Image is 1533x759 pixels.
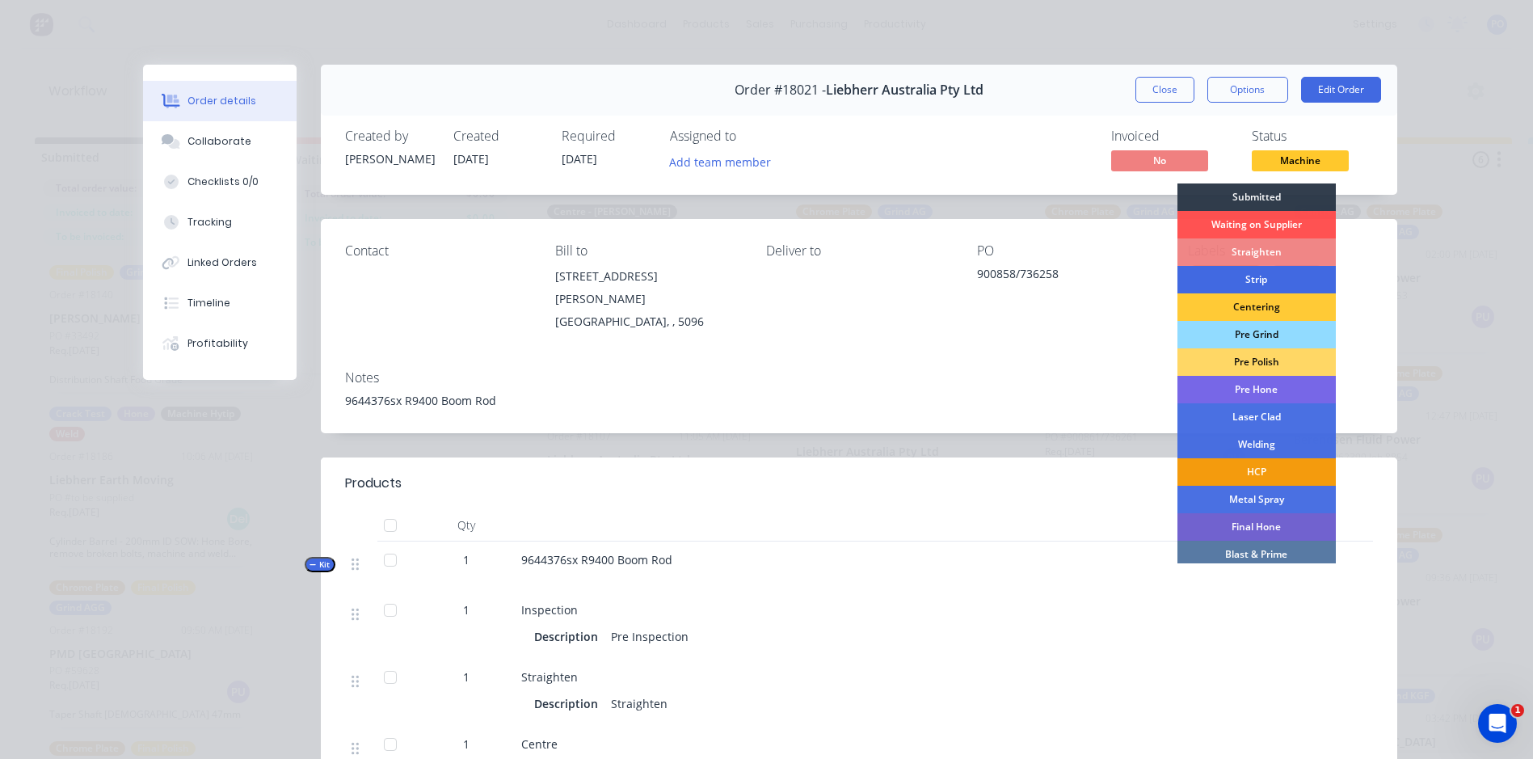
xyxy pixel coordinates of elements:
div: Welding [1177,431,1336,458]
div: 9644376sx R9400 Boom Rod [345,392,1373,409]
div: Deliver to [766,243,951,259]
button: Timeline [143,283,297,323]
span: Liebherr Australia Pty Ltd [826,82,983,98]
span: Straighten [521,669,578,685]
div: [STREET_ADDRESS][PERSON_NAME][GEOGRAPHIC_DATA], , 5096 [555,265,740,333]
div: Required [562,129,651,144]
button: Edit Order [1301,77,1381,103]
button: Checklists 0/0 [143,162,297,202]
div: Invoiced [1111,129,1232,144]
button: Kit [305,557,335,572]
button: Collaborate [143,121,297,162]
button: Linked Orders [143,242,297,283]
div: Created by [345,129,434,144]
span: Kit [310,559,331,571]
span: 1 [463,551,470,568]
div: [STREET_ADDRESS][PERSON_NAME] [555,265,740,310]
span: Centre [521,736,558,752]
span: 1 [1511,704,1524,717]
span: 9644376sx R9400 Boom Rod [521,552,672,567]
div: Products [345,474,402,493]
div: Blast & Prime [1177,541,1336,568]
div: Tracking [187,215,232,230]
button: Order details [143,81,297,121]
div: 900858/736258 [977,265,1162,288]
button: Add team member [670,150,780,172]
div: Strip [1177,266,1336,293]
div: Centering [1177,293,1336,321]
div: Submitted [1177,183,1336,211]
div: Created [453,129,542,144]
button: Options [1207,77,1288,103]
div: [PERSON_NAME] [345,150,434,167]
div: Checklists 0/0 [187,175,259,189]
div: [GEOGRAPHIC_DATA], , 5096 [555,310,740,333]
div: Order details [187,94,256,108]
div: Pre Polish [1177,348,1336,376]
div: Assigned to [670,129,832,144]
div: Metal Spray [1177,486,1336,513]
div: HCP [1177,458,1336,486]
span: 1 [463,736,470,753]
iframe: Intercom live chat [1478,704,1517,743]
div: Status [1252,129,1373,144]
div: Notes [345,370,1373,386]
div: Straighten [604,692,674,715]
div: Profitability [187,336,248,351]
div: Laser Clad [1177,403,1336,431]
div: Linked Orders [187,255,257,270]
span: Order #18021 - [735,82,826,98]
div: PO [977,243,1162,259]
div: Description [534,692,604,715]
div: Bill to [555,243,740,259]
div: Contact [345,243,530,259]
span: 1 [463,668,470,685]
div: Pre Inspection [604,625,695,648]
div: Waiting on Supplier [1177,211,1336,238]
span: [DATE] [562,151,597,167]
span: Machine [1252,150,1349,171]
div: Collaborate [187,134,251,149]
div: Pre Hone [1177,376,1336,403]
button: Close [1135,77,1194,103]
span: Inspection [521,602,578,618]
div: Pre Grind [1177,321,1336,348]
span: [DATE] [453,151,489,167]
div: Description [534,625,604,648]
button: Tracking [143,202,297,242]
button: Profitability [143,323,297,364]
button: Machine [1252,150,1349,175]
div: Straighten [1177,238,1336,266]
button: Add team member [660,150,779,172]
div: Timeline [187,296,230,310]
div: Qty [418,509,515,542]
div: Final Hone [1177,513,1336,541]
span: 1 [463,601,470,618]
span: No [1111,150,1208,171]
